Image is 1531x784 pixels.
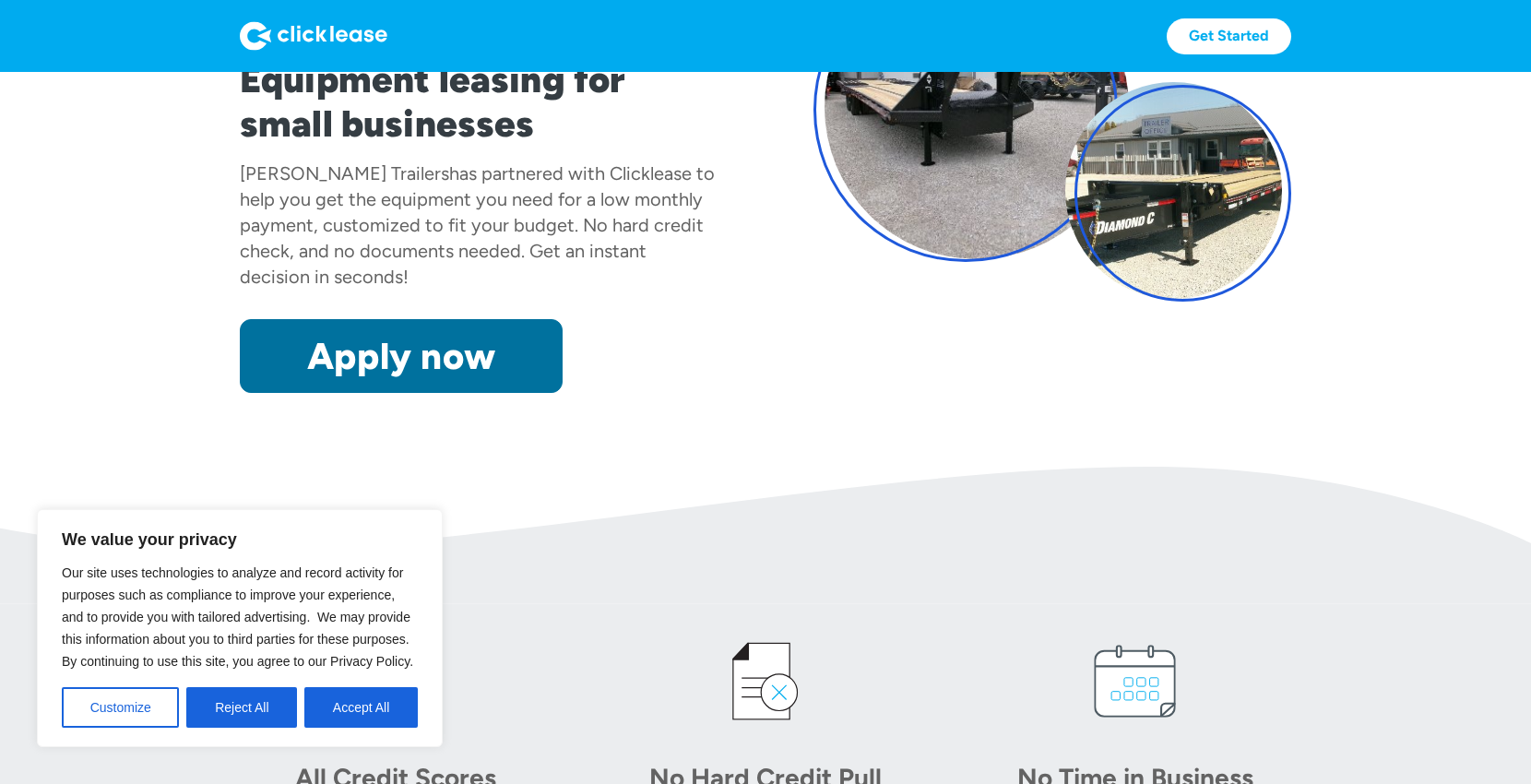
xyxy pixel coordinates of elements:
a: Apply now [240,319,563,393]
button: Customize [62,687,179,728]
p: We value your privacy [62,529,418,551]
img: Logo [240,21,387,51]
div: has partnered with Clicklease to help you get the equipment you need for a low monthly payment, c... [240,162,715,288]
div: [PERSON_NAME] Trailers [240,162,449,184]
img: calendar icon [1080,626,1191,737]
span: Our site uses technologies to analyze and record activity for purposes such as compliance to impr... [62,565,413,669]
a: Get Started [1167,18,1291,54]
img: credit icon [710,626,821,737]
div: We value your privacy [37,509,443,747]
button: Reject All [186,687,297,728]
h1: Equipment leasing for small businesses [240,57,718,146]
button: Accept All [304,687,418,728]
